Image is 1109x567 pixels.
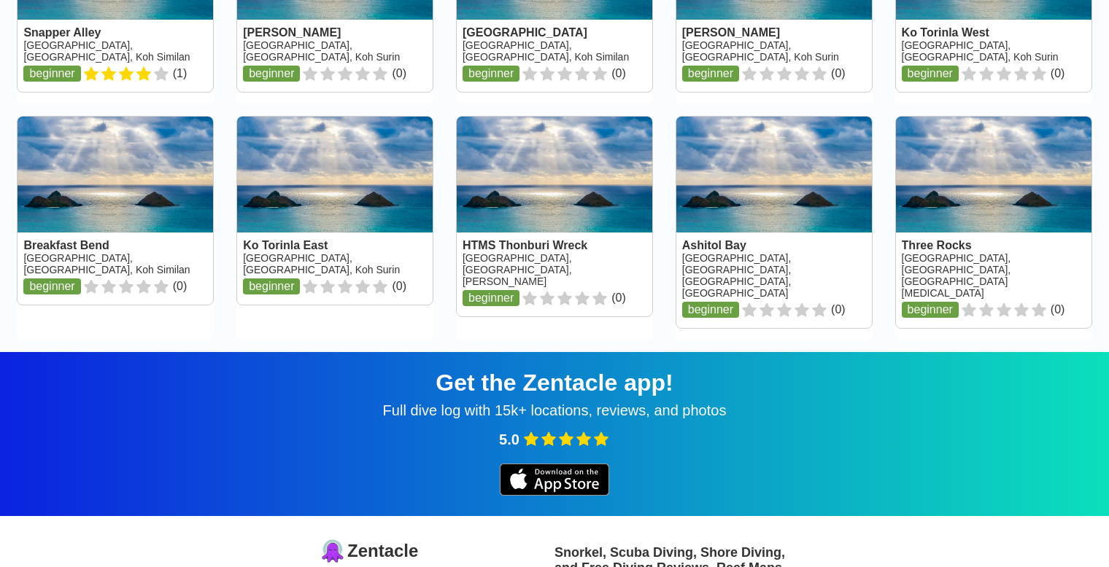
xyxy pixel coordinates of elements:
a: iOS app store [500,485,609,498]
img: logo [321,539,344,563]
span: Zentacle [347,541,418,561]
img: iOS app store [500,464,609,496]
div: Get the Zentacle app! [18,369,1091,396]
span: 5.0 [499,431,519,448]
div: Full dive log with 15k+ locations, reviews, and photos [18,402,1091,419]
